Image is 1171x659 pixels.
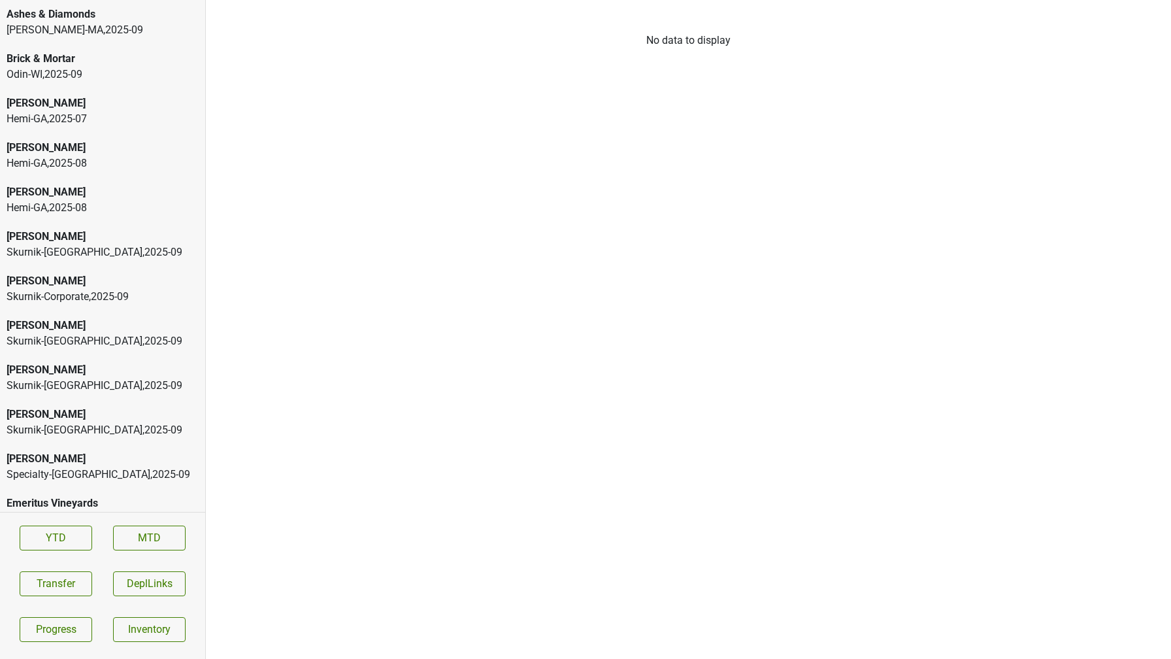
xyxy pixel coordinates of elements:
[7,184,199,200] div: [PERSON_NAME]
[7,511,199,527] div: Left Bank-WI , 2018 - 01
[7,273,199,289] div: [PERSON_NAME]
[7,289,199,305] div: Skurnik-Corporate , 2025 - 09
[7,156,199,171] div: Hemi-GA , 2025 - 08
[20,617,92,642] a: Progress
[7,362,199,378] div: [PERSON_NAME]
[7,229,199,245] div: [PERSON_NAME]
[7,467,199,482] div: Specialty-[GEOGRAPHIC_DATA] , 2025 - 09
[7,245,199,260] div: Skurnik-[GEOGRAPHIC_DATA] , 2025 - 09
[7,496,199,511] div: Emeritus Vineyards
[20,571,92,596] button: Transfer
[7,140,199,156] div: [PERSON_NAME]
[113,571,186,596] button: DeplLinks
[113,617,186,642] a: Inventory
[7,200,199,216] div: Hemi-GA , 2025 - 08
[7,451,199,467] div: [PERSON_NAME]
[7,422,199,438] div: Skurnik-[GEOGRAPHIC_DATA] , 2025 - 09
[7,111,199,127] div: Hemi-GA , 2025 - 07
[113,526,186,550] a: MTD
[7,407,199,422] div: [PERSON_NAME]
[7,22,199,38] div: [PERSON_NAME]-MA , 2025 - 09
[7,51,199,67] div: Brick & Mortar
[7,318,199,333] div: [PERSON_NAME]
[7,67,199,82] div: Odin-WI , 2025 - 09
[7,95,199,111] div: [PERSON_NAME]
[7,333,199,349] div: Skurnik-[GEOGRAPHIC_DATA] , 2025 - 09
[7,378,199,394] div: Skurnik-[GEOGRAPHIC_DATA] , 2025 - 09
[20,526,92,550] a: YTD
[206,33,1171,48] div: No data to display
[7,7,199,22] div: Ashes & Diamonds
